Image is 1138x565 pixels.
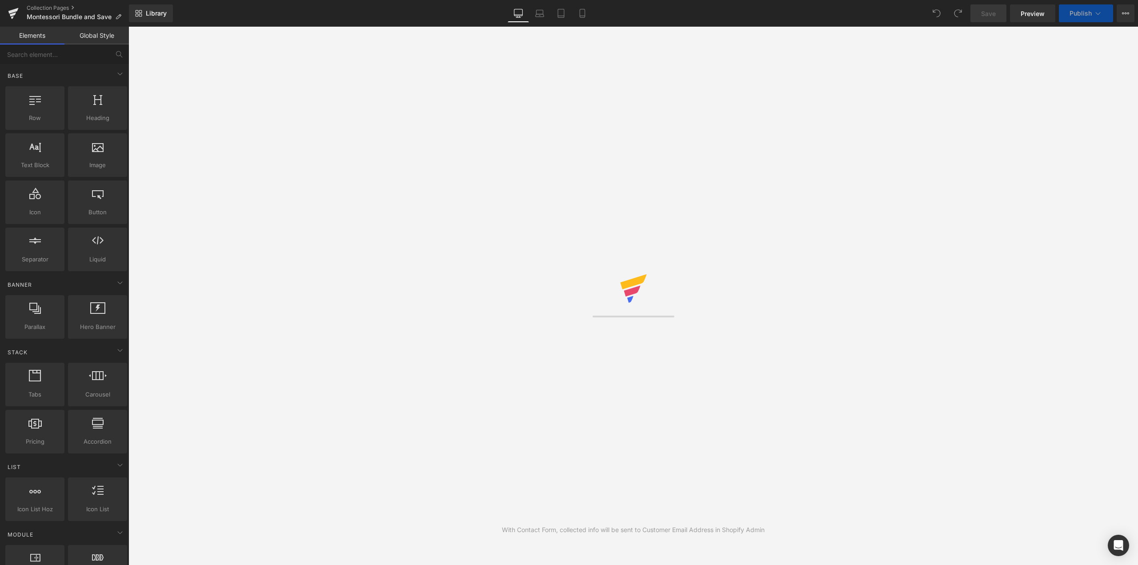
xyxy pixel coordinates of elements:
[71,437,124,446] span: Accordion
[8,113,62,123] span: Row
[71,505,124,514] span: Icon List
[7,72,24,80] span: Base
[146,9,167,17] span: Library
[8,160,62,170] span: Text Block
[27,4,129,12] a: Collection Pages
[928,4,946,22] button: Undo
[1059,4,1113,22] button: Publish
[27,13,112,20] span: Montessori Bundle and Save
[572,4,593,22] a: Mobile
[8,390,62,399] span: Tabs
[949,4,967,22] button: Redo
[502,525,765,535] div: With Contact Form, collected info will be sent to Customer Email Address in Shopify Admin
[71,322,124,332] span: Hero Banner
[508,4,529,22] a: Desktop
[1108,535,1129,556] div: Open Intercom Messenger
[8,208,62,217] span: Icon
[7,530,34,539] span: Module
[7,348,28,357] span: Stack
[71,255,124,264] span: Liquid
[129,4,173,22] a: New Library
[8,505,62,514] span: Icon List Hoz
[8,255,62,264] span: Separator
[981,9,996,18] span: Save
[71,113,124,123] span: Heading
[64,27,129,44] a: Global Style
[1070,10,1092,17] span: Publish
[7,280,33,289] span: Banner
[550,4,572,22] a: Tablet
[1117,4,1134,22] button: More
[8,437,62,446] span: Pricing
[7,463,22,471] span: List
[1010,4,1055,22] a: Preview
[529,4,550,22] a: Laptop
[71,390,124,399] span: Carousel
[71,208,124,217] span: Button
[1021,9,1045,18] span: Preview
[8,322,62,332] span: Parallax
[71,160,124,170] span: Image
